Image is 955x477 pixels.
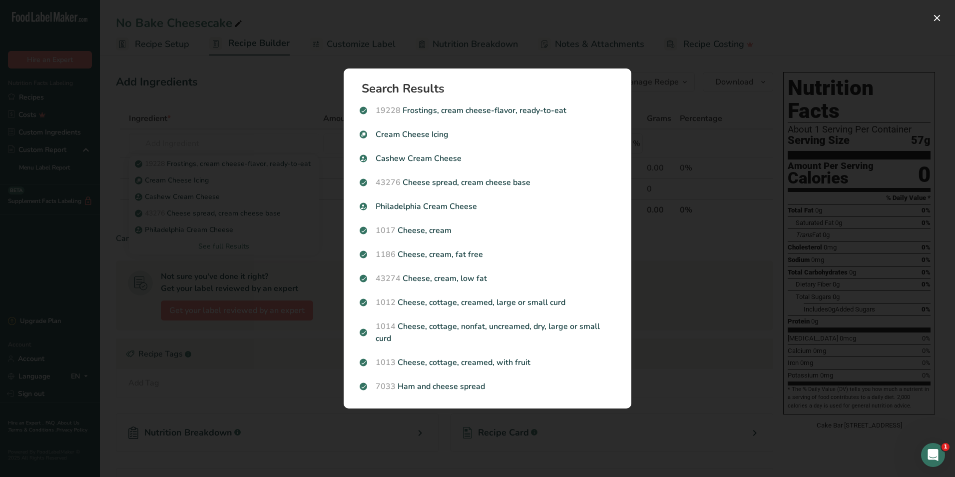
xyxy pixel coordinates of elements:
[362,82,621,94] h1: Search Results
[360,356,615,368] p: Cheese, cottage, creamed, with fruit
[360,104,615,116] p: Frostings, cream cheese-flavor, ready-to-eat
[360,128,615,140] p: Cream Cheese Icing
[376,297,396,308] span: 1012
[360,296,615,308] p: Cheese, cottage, creamed, large or small curd
[376,225,396,236] span: 1017
[921,443,945,467] iframe: Intercom live chat
[360,224,615,236] p: Cheese, cream
[360,320,615,344] p: Cheese, cottage, nonfat, uncreamed, dry, large or small curd
[360,152,615,164] p: Cashew Cream Cheese
[360,131,367,138] img: Sub Recipe
[360,248,615,260] p: Cheese, cream, fat free
[360,380,615,392] p: Ham and cheese spread
[376,177,401,188] span: 43276
[376,321,396,332] span: 1014
[942,443,950,451] span: 1
[376,249,396,260] span: 1186
[376,357,396,368] span: 1013
[360,176,615,188] p: Cheese spread, cream cheese base
[360,200,615,212] p: Philadelphia Cream Cheese
[376,105,401,116] span: 19228
[376,381,396,392] span: 7033
[376,273,401,284] span: 43274
[360,272,615,284] p: Cheese, cream, low fat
